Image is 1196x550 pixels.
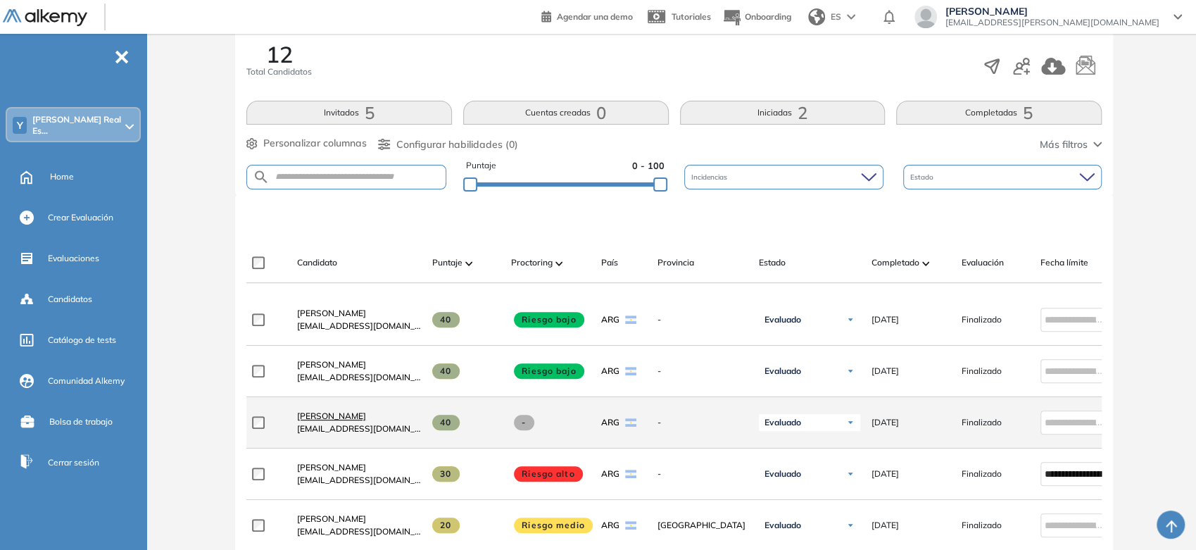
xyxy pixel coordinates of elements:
span: [PERSON_NAME] Real Es... [32,114,122,137]
span: Total Candidatos [246,65,312,78]
div: Estado [903,165,1102,189]
span: - [657,365,748,377]
img: ARG [625,315,636,324]
button: Onboarding [722,2,791,32]
div: Widget de chat [1126,482,1196,550]
button: Completadas5 [896,101,1102,125]
span: Fecha límite [1040,256,1088,269]
img: ARG [625,367,636,375]
span: ARG [601,313,619,326]
span: Catálogo de tests [48,334,116,346]
img: [missing "en.ARROW_ALT" translation] [555,261,562,265]
span: Puntaje [466,159,496,173]
span: Personalizar columnas [263,136,367,151]
span: [PERSON_NAME] [297,359,366,370]
img: Ícono de flecha [846,315,855,324]
span: Puntaje [432,256,462,269]
span: [GEOGRAPHIC_DATA] [657,519,748,532]
span: Estado [759,256,786,269]
span: 30 [432,466,460,482]
span: - [514,415,534,430]
span: [PERSON_NAME] [297,513,366,524]
span: Tutoriales [672,11,711,22]
span: Cerrar sesión [48,456,99,469]
span: Candidato [297,256,337,269]
span: Onboarding [745,11,791,22]
span: ARG [601,416,619,429]
span: Crear Evaluación [48,211,113,224]
span: Finalizado [962,416,1002,429]
span: Evaluado [764,468,801,480]
span: Proctoring [511,256,553,269]
span: Finalizado [962,468,1002,480]
img: world [808,8,825,25]
span: - [657,416,748,429]
span: - [657,468,748,480]
img: Logo [3,9,87,27]
span: [DATE] [871,416,899,429]
span: Incidencias [691,172,730,182]
span: 40 [432,415,460,430]
a: [PERSON_NAME] [297,410,421,423]
div: Incidencias [684,165,883,189]
button: Iniciadas2 [680,101,886,125]
span: Riesgo bajo [514,312,584,327]
span: [EMAIL_ADDRESS][DOMAIN_NAME] [297,371,421,384]
span: Home [50,170,74,183]
span: Evaluaciones [48,252,99,265]
span: [DATE] [871,313,899,326]
img: arrow [847,14,855,20]
span: [PERSON_NAME] [297,462,366,473]
button: Más filtros [1040,137,1102,152]
button: Cuentas creadas0 [463,101,669,125]
button: Invitados5 [246,101,452,125]
span: Estado [910,172,936,182]
span: Evaluado [764,365,801,377]
img: Ícono de flecha [846,470,855,478]
a: [PERSON_NAME] [297,461,421,474]
a: [PERSON_NAME] [297,307,421,320]
span: [EMAIL_ADDRESS][DOMAIN_NAME] [297,525,421,538]
span: 40 [432,363,460,379]
span: Riesgo alto [514,466,583,482]
span: País [601,256,618,269]
span: Riesgo medio [514,518,593,533]
img: [missing "en.ARROW_ALT" translation] [465,261,472,265]
span: Candidatos [48,293,92,306]
span: ARG [601,519,619,532]
img: Ícono de flecha [846,367,855,375]
a: Agendar una demo [541,7,633,24]
span: 12 [266,43,293,65]
span: [DATE] [871,365,899,377]
img: ARG [625,418,636,427]
img: [missing "en.ARROW_ALT" translation] [922,261,929,265]
a: [PERSON_NAME] [297,358,421,371]
span: ARG [601,468,619,480]
img: Ícono de flecha [846,418,855,427]
img: ARG [625,470,636,478]
span: 40 [432,312,460,327]
span: Configurar habilidades (0) [396,137,518,152]
a: [PERSON_NAME] [297,513,421,525]
button: Configurar habilidades (0) [378,137,518,152]
span: Evaluación [962,256,1004,269]
span: 20 [432,518,460,533]
span: Finalizado [962,365,1002,377]
img: ARG [625,521,636,530]
span: Finalizado [962,519,1002,532]
span: ES [831,11,841,23]
span: Completado [871,256,919,269]
span: [PERSON_NAME] [297,411,366,421]
span: ARG [601,365,619,377]
span: [EMAIL_ADDRESS][DOMAIN_NAME] [297,474,421,487]
iframe: Chat Widget [1126,482,1196,550]
span: Comunidad Alkemy [48,375,125,387]
span: Y [17,120,23,131]
img: Ícono de flecha [846,521,855,530]
span: [PERSON_NAME] [297,308,366,318]
span: [DATE] [871,519,899,532]
span: Más filtros [1040,137,1088,152]
button: Personalizar columnas [246,136,367,151]
span: Evaluado [764,417,801,428]
span: [PERSON_NAME] [945,6,1159,17]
